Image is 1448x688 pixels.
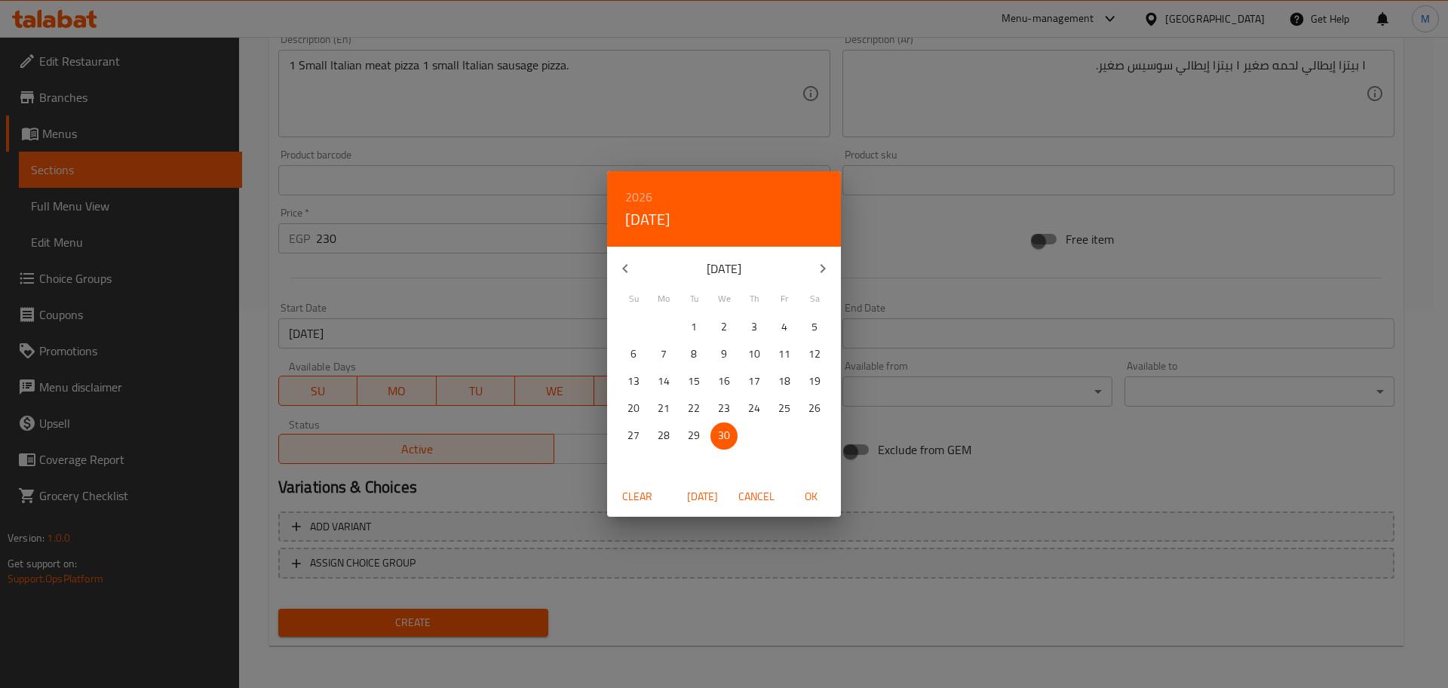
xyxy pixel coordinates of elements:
p: 25 [778,399,790,418]
button: 8 [680,341,707,368]
button: [DATE] [625,207,670,232]
button: 14 [650,368,677,395]
p: 19 [808,372,821,391]
button: Clear [613,483,661,511]
p: 23 [718,399,730,418]
p: 12 [808,345,821,364]
p: 24 [748,399,760,418]
span: Clear [619,487,655,506]
span: Tu [680,292,707,306]
button: 25 [771,395,798,422]
p: 14 [658,372,670,391]
button: 19 [801,368,828,395]
button: 4 [771,314,798,341]
button: Cancel [732,483,781,511]
p: 29 [688,426,700,445]
button: 20 [620,395,647,422]
button: [DATE] [678,483,726,511]
p: 13 [627,372,640,391]
button: 5 [801,314,828,341]
p: 22 [688,399,700,418]
span: Su [620,292,647,306]
p: 2 [721,318,727,336]
button: OK [787,483,835,511]
button: 28 [650,422,677,450]
button: 7 [650,341,677,368]
button: 16 [710,368,738,395]
button: 23 [710,395,738,422]
span: We [710,292,738,306]
button: 29 [680,422,707,450]
button: 17 [741,368,768,395]
p: 28 [658,426,670,445]
button: 2026 [625,186,652,207]
p: 16 [718,372,730,391]
button: 1 [680,314,707,341]
p: 4 [781,318,787,336]
span: Fr [771,292,798,306]
p: 17 [748,372,760,391]
button: 10 [741,341,768,368]
button: 9 [710,341,738,368]
p: 10 [748,345,760,364]
span: Mo [650,292,677,306]
button: 24 [741,395,768,422]
p: 8 [691,345,697,364]
span: Sa [801,292,828,306]
button: 22 [680,395,707,422]
button: 15 [680,368,707,395]
button: 18 [771,368,798,395]
button: 30 [710,422,738,450]
span: Th [741,292,768,306]
p: 21 [658,399,670,418]
span: OK [793,487,829,506]
p: 15 [688,372,700,391]
p: 20 [627,399,640,418]
button: 12 [801,341,828,368]
button: 21 [650,395,677,422]
p: 26 [808,399,821,418]
button: 6 [620,341,647,368]
p: 7 [661,345,667,364]
button: 13 [620,368,647,395]
p: 27 [627,426,640,445]
p: 11 [778,345,790,364]
p: 3 [751,318,757,336]
span: [DATE] [684,487,720,506]
p: 1 [691,318,697,336]
button: 11 [771,341,798,368]
p: 5 [811,318,818,336]
p: 6 [630,345,637,364]
button: 2 [710,314,738,341]
button: 3 [741,314,768,341]
span: Cancel [738,487,775,506]
p: 30 [718,426,730,445]
p: 9 [721,345,727,364]
button: 27 [620,422,647,450]
button: 26 [801,395,828,422]
p: 18 [778,372,790,391]
p: [DATE] [643,260,805,278]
